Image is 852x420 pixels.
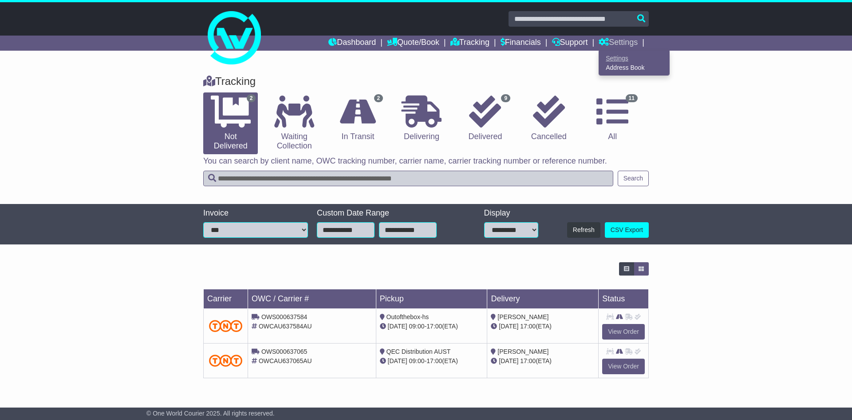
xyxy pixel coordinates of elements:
[387,348,451,355] span: QEC Distribution AUST
[374,94,383,102] span: 2
[146,410,275,417] span: © One World Courier 2025. All rights reserved.
[261,348,308,355] span: OWS000637065
[458,92,513,145] a: 9 Delivered
[567,222,600,238] button: Refresh
[602,324,645,340] a: View Order
[394,92,449,145] a: Delivering
[261,313,308,320] span: OWS000637584
[602,359,645,374] a: View Order
[380,356,484,366] div: - (ETA)
[387,313,429,320] span: Outofthebox-hs
[497,348,548,355] span: [PERSON_NAME]
[259,357,312,364] span: OWCAU637065AU
[552,36,588,51] a: Support
[209,355,242,367] img: TNT_Domestic.png
[331,92,385,145] a: 2 In Transit
[267,92,321,154] a: Waiting Collection
[501,36,541,51] a: Financials
[387,36,439,51] a: Quote/Book
[599,36,638,51] a: Settings
[585,92,640,145] a: 11 All
[484,208,538,218] div: Display
[618,171,649,186] button: Search
[388,357,407,364] span: [DATE]
[599,53,669,63] a: Settings
[328,36,376,51] a: Dashboard
[199,75,653,88] div: Tracking
[599,63,669,73] a: Address Book
[499,357,518,364] span: [DATE]
[450,36,489,51] a: Tracking
[497,313,548,320] span: [PERSON_NAME]
[203,92,258,154] a: 2 Not Delivered
[409,357,425,364] span: 09:00
[209,320,242,332] img: TNT_Domestic.png
[487,289,599,309] td: Delivery
[203,208,308,218] div: Invoice
[520,323,536,330] span: 17:00
[426,357,442,364] span: 17:00
[409,323,425,330] span: 09:00
[426,323,442,330] span: 17:00
[605,222,649,238] a: CSV Export
[204,289,248,309] td: Carrier
[380,322,484,331] div: - (ETA)
[599,51,670,76] div: Quote/Book
[376,289,487,309] td: Pickup
[499,323,518,330] span: [DATE]
[491,356,595,366] div: (ETA)
[247,94,256,102] span: 2
[626,94,638,102] span: 11
[520,357,536,364] span: 17:00
[521,92,576,145] a: Cancelled
[317,208,459,218] div: Custom Date Range
[501,94,510,102] span: 9
[491,322,595,331] div: (ETA)
[248,289,376,309] td: OWC / Carrier #
[388,323,407,330] span: [DATE]
[203,156,649,166] p: You can search by client name, OWC tracking number, carrier name, carrier tracking number or refe...
[599,289,649,309] td: Status
[259,323,312,330] span: OWCAU637584AU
